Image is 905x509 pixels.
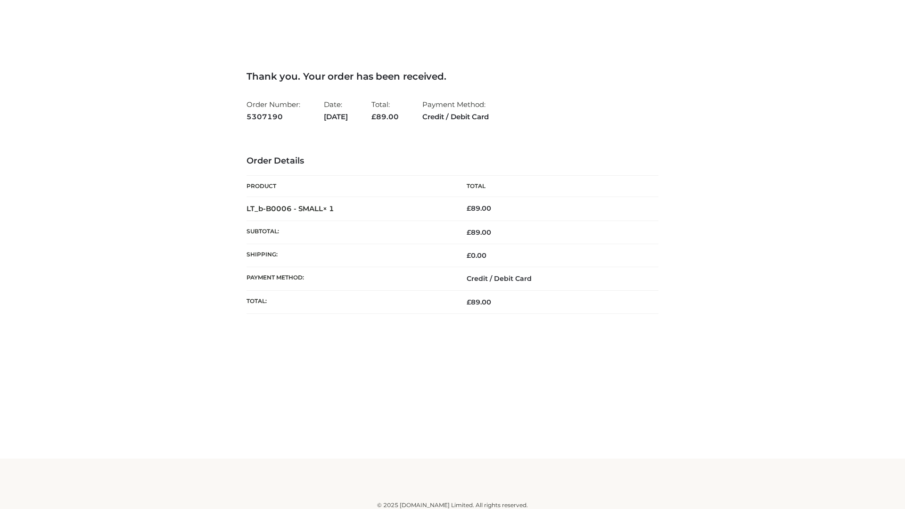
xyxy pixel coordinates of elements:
th: Total [452,176,658,197]
span: 89.00 [467,298,491,306]
h3: Order Details [247,156,658,166]
li: Date: [324,96,348,125]
th: Payment method: [247,267,452,290]
th: Shipping: [247,244,452,267]
strong: 5307190 [247,111,300,123]
bdi: 89.00 [467,204,491,213]
strong: [DATE] [324,111,348,123]
span: £ [467,228,471,237]
span: £ [467,251,471,260]
span: £ [467,298,471,306]
h3: Thank you. Your order has been received. [247,71,658,82]
li: Payment Method: [422,96,489,125]
strong: × 1 [323,204,334,213]
span: 89.00 [467,228,491,237]
td: Credit / Debit Card [452,267,658,290]
th: Product [247,176,452,197]
li: Total: [371,96,399,125]
strong: LT_b-B0006 - SMALL [247,204,334,213]
span: £ [371,112,376,121]
bdi: 0.00 [467,251,486,260]
span: 89.00 [371,112,399,121]
th: Subtotal: [247,221,452,244]
span: £ [467,204,471,213]
th: Total: [247,290,452,313]
strong: Credit / Debit Card [422,111,489,123]
li: Order Number: [247,96,300,125]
